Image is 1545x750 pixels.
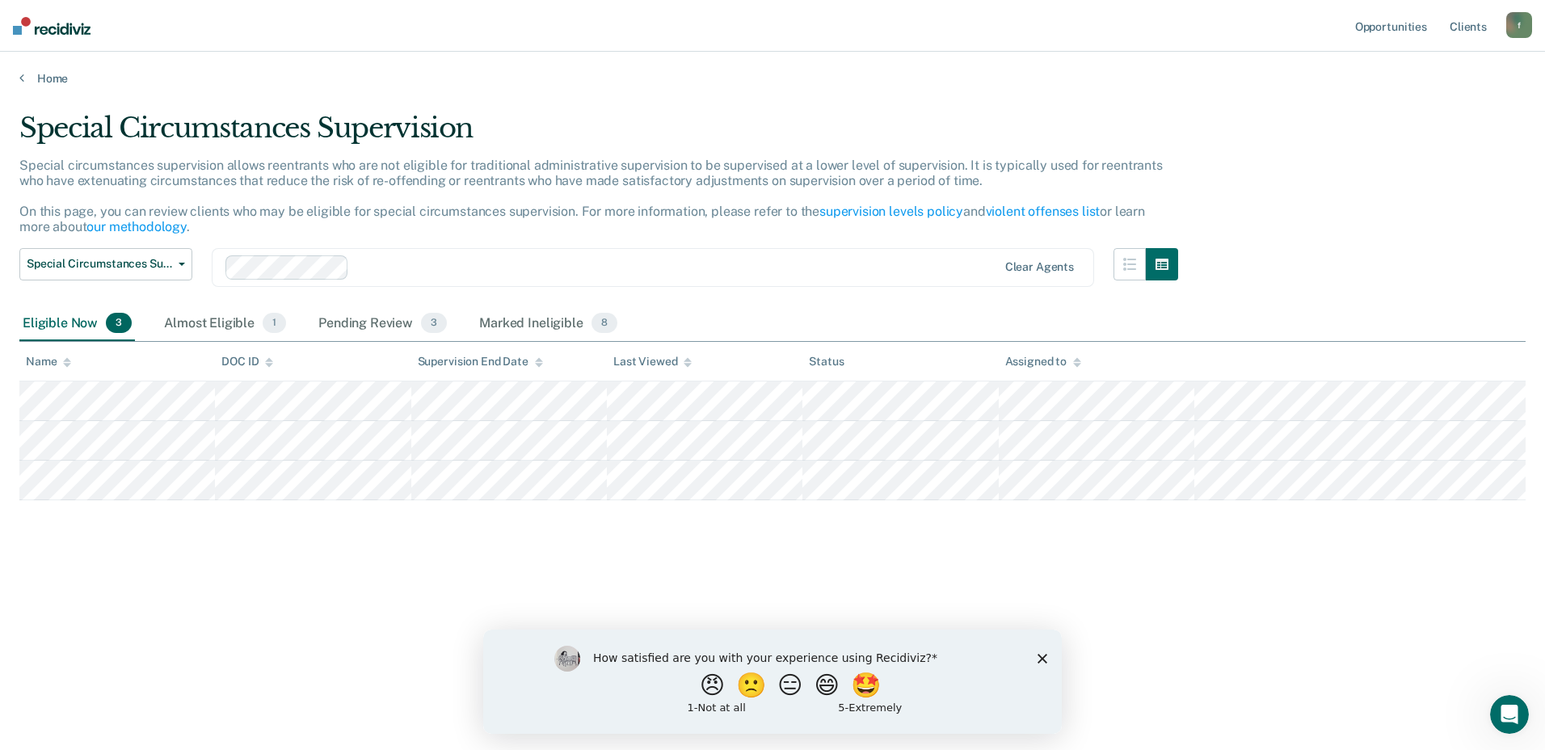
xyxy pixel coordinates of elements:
[19,306,135,342] div: Eligible Now3
[476,306,621,342] div: Marked Ineligible8
[819,204,963,219] a: supervision levels policy
[1490,695,1529,734] iframe: Intercom live chat
[591,313,617,334] span: 8
[19,248,192,280] button: Special Circumstances Supervision
[19,112,1178,158] div: Special Circumstances Supervision
[13,17,91,35] img: Recidiviz
[613,355,692,369] div: Last Viewed
[1506,12,1532,38] button: f
[161,306,289,342] div: Almost Eligible1
[106,313,132,334] span: 3
[27,257,172,271] span: Special Circumstances Supervision
[418,355,543,369] div: Supervision End Date
[1005,260,1074,274] div: Clear agents
[26,355,71,369] div: Name
[315,306,450,342] div: Pending Review3
[86,219,187,234] a: our methodology
[221,355,273,369] div: DOC ID
[421,313,447,334] span: 3
[19,71,1526,86] a: Home
[263,313,286,334] span: 1
[19,158,1163,235] p: Special circumstances supervision allows reentrants who are not eligible for traditional administ...
[809,355,844,369] div: Status
[986,204,1101,219] a: violent offenses list
[483,630,1062,734] iframe: Survey by Kim from Recidiviz
[1005,355,1081,369] div: Assigned to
